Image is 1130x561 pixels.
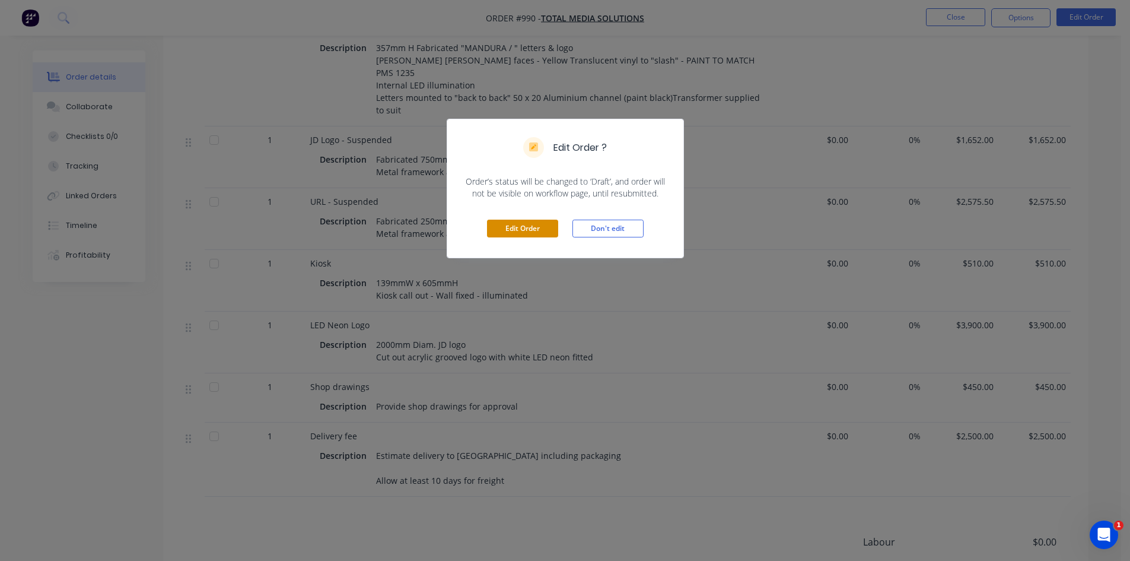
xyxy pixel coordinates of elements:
[1090,521,1118,549] iframe: Intercom live chat
[553,141,607,155] h5: Edit Order ?
[461,176,669,199] span: Order’s status will be changed to ‘Draft’, and order will not be visible on workflow page, until ...
[1114,521,1123,530] span: 1
[572,220,644,237] button: Don't edit
[487,220,558,237] button: Edit Order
